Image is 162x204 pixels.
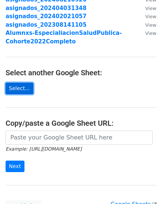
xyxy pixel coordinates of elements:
a: View [138,5,156,11]
input: Next [6,161,24,172]
a: Select... [6,83,33,94]
iframe: Chat Widget [125,168,162,204]
a: View [138,30,156,36]
h4: Select another Google Sheet: [6,68,156,77]
a: View [138,22,156,28]
h4: Copy/paste a Google Sheet URL: [6,119,156,128]
small: View [145,22,156,28]
a: asignados_202404031348 [6,5,86,11]
a: View [138,13,156,20]
a: Alumnxs-EspecialiacionSaludPublica-Cohorte2022Completo [6,30,122,45]
a: asignados_202308141105 [6,22,86,28]
small: View [145,30,156,36]
small: View [145,14,156,19]
small: Example: [URL][DOMAIN_NAME] [6,146,82,152]
div: Widget de chat [125,168,162,204]
a: asignados_202402021057 [6,13,86,20]
small: View [145,6,156,11]
input: Paste your Google Sheet URL here [6,131,153,145]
